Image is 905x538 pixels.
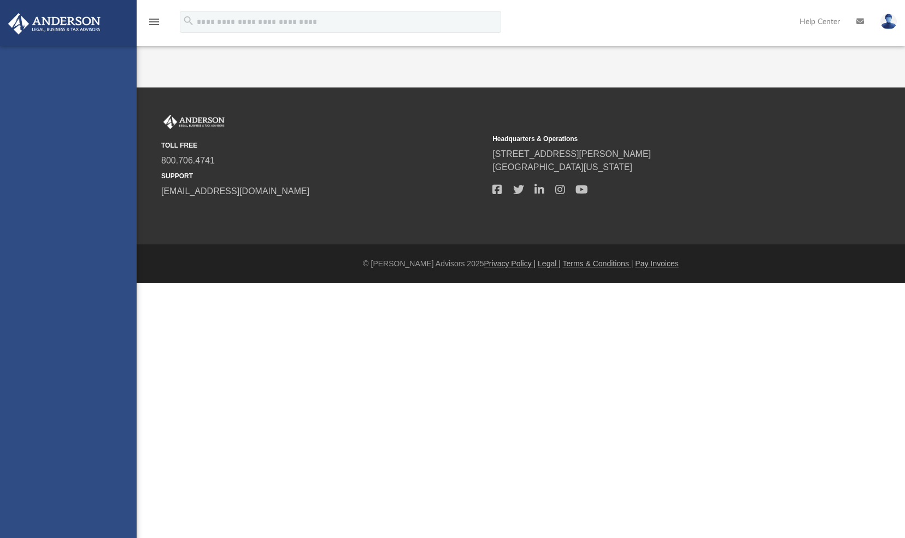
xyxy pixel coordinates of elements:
[161,141,485,150] small: TOLL FREE
[5,13,104,34] img: Anderson Advisors Platinum Portal
[538,259,561,268] a: Legal |
[161,156,215,165] a: 800.706.4741
[161,186,309,196] a: [EMAIL_ADDRESS][DOMAIN_NAME]
[148,21,161,28] a: menu
[161,115,227,129] img: Anderson Advisors Platinum Portal
[161,171,485,181] small: SUPPORT
[492,162,632,172] a: [GEOGRAPHIC_DATA][US_STATE]
[635,259,678,268] a: Pay Invoices
[880,14,897,30] img: User Pic
[492,134,816,144] small: Headquarters & Operations
[137,258,905,270] div: © [PERSON_NAME] Advisors 2025
[492,149,651,159] a: [STREET_ADDRESS][PERSON_NAME]
[563,259,633,268] a: Terms & Conditions |
[484,259,536,268] a: Privacy Policy |
[183,15,195,27] i: search
[148,15,161,28] i: menu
